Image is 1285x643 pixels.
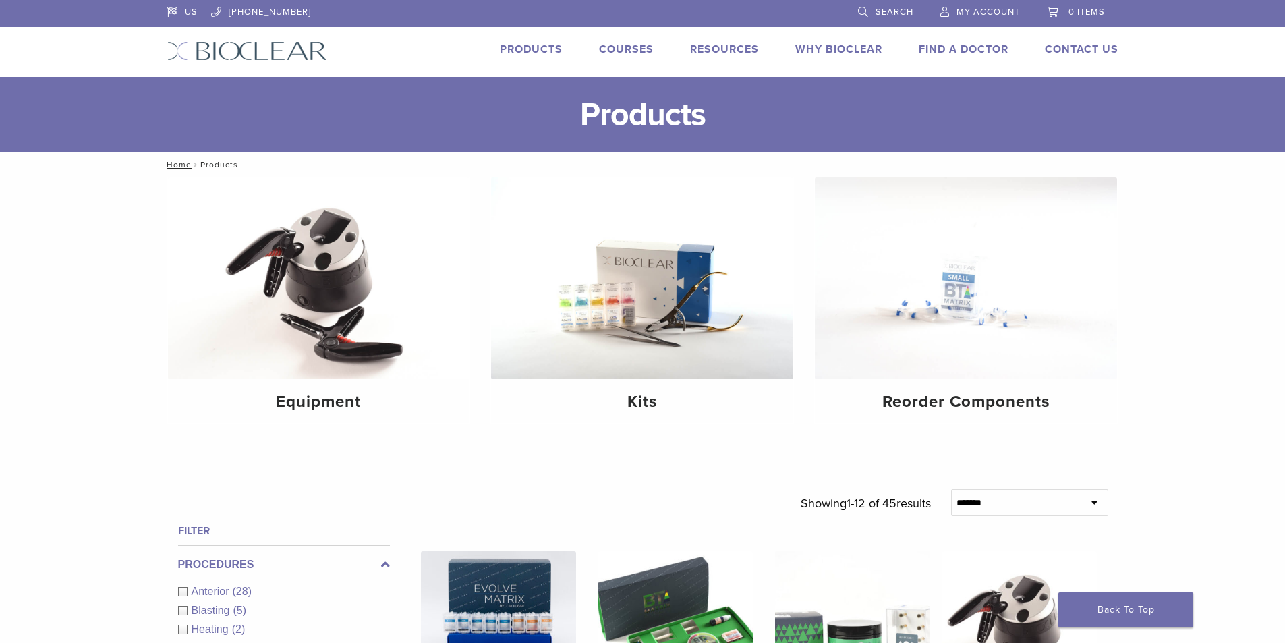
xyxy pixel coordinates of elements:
a: Reorder Components [815,177,1117,423]
a: Courses [599,43,654,56]
span: (5) [233,605,246,616]
a: Why Bioclear [795,43,882,56]
a: Products [500,43,563,56]
img: Bioclear [167,41,327,61]
span: Blasting [192,605,233,616]
span: (2) [232,623,246,635]
span: 1-12 of 45 [847,496,896,511]
label: Procedures [178,557,390,573]
img: Kits [491,177,793,379]
a: Equipment [168,177,470,423]
span: My Account [956,7,1020,18]
a: Resources [690,43,759,56]
h4: Reorder Components [826,390,1106,414]
img: Reorder Components [815,177,1117,379]
img: Equipment [168,177,470,379]
span: Search [876,7,913,18]
a: Find A Doctor [919,43,1008,56]
span: Anterior [192,586,233,597]
span: Heating [192,623,232,635]
a: Kits [491,177,793,423]
h4: Filter [178,523,390,539]
p: Showing results [801,489,931,518]
nav: Products [157,152,1129,177]
span: (28) [233,586,252,597]
a: Contact Us [1045,43,1118,56]
h4: Equipment [179,390,459,414]
h4: Kits [502,390,782,414]
span: / [192,161,200,168]
a: Back To Top [1058,592,1193,627]
span: 0 items [1068,7,1105,18]
a: Home [163,160,192,169]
